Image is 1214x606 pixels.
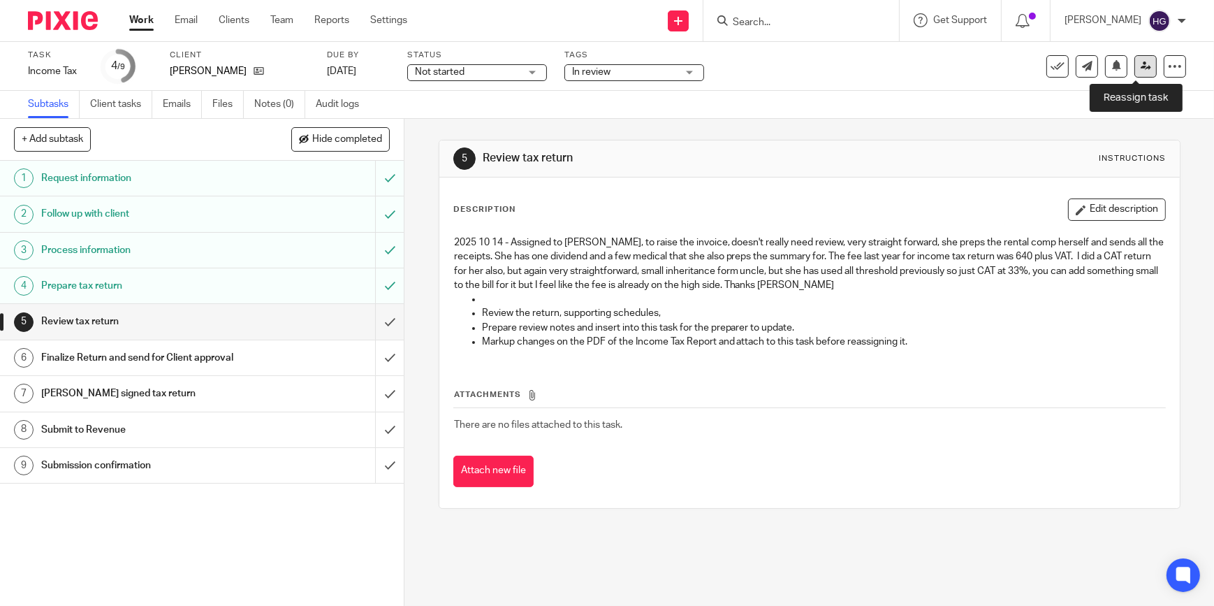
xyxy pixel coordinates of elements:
[41,455,255,476] h1: Submission confirmation
[370,13,407,27] a: Settings
[415,67,465,77] span: Not started
[117,63,125,71] small: /9
[482,335,1165,349] p: Markup changes on the PDF of the Income Tax Report and attach to this task before reassigning it.
[163,91,202,118] a: Emails
[483,151,839,166] h1: Review tax return
[316,91,370,118] a: Audit logs
[731,17,857,29] input: Search
[14,420,34,440] div: 8
[111,58,125,74] div: 4
[28,11,98,30] img: Pixie
[41,419,255,440] h1: Submit to Revenue
[482,306,1165,320] p: Review the return, supporting schedules,
[28,64,84,78] div: Income Tax
[219,13,249,27] a: Clients
[170,64,247,78] p: [PERSON_NAME]
[28,50,84,61] label: Task
[572,67,610,77] span: In review
[212,91,244,118] a: Files
[327,50,390,61] label: Due by
[1148,10,1171,32] img: svg%3E
[14,205,34,224] div: 2
[90,91,152,118] a: Client tasks
[254,91,305,118] a: Notes (0)
[270,13,293,27] a: Team
[14,240,34,260] div: 3
[454,236,1165,292] p: 2025 10 14 - Assigned to [PERSON_NAME], to raise the invoice, doesn't really need review, very st...
[14,127,91,151] button: + Add subtask
[14,168,34,188] div: 1
[564,50,704,61] label: Tags
[41,240,255,261] h1: Process information
[407,50,547,61] label: Status
[314,13,349,27] a: Reports
[14,348,34,368] div: 6
[28,91,80,118] a: Subtasks
[312,134,382,145] span: Hide completed
[1065,13,1141,27] p: [PERSON_NAME]
[14,456,34,475] div: 9
[41,383,255,404] h1: [PERSON_NAME] signed tax return
[933,15,987,25] span: Get Support
[1068,199,1166,221] button: Edit description
[291,127,390,151] button: Hide completed
[170,50,309,61] label: Client
[14,384,34,403] div: 7
[175,13,198,27] a: Email
[454,420,622,430] span: There are no files attached to this task.
[454,391,521,398] span: Attachments
[41,275,255,296] h1: Prepare tax return
[41,347,255,368] h1: Finalize Return and send for Client approval
[482,321,1165,335] p: Prepare review notes and insert into this task for the preparer to update.
[453,147,476,170] div: 5
[41,168,255,189] h1: Request information
[14,276,34,296] div: 4
[41,311,255,332] h1: Review tax return
[1099,153,1166,164] div: Instructions
[453,456,534,487] button: Attach new file
[129,13,154,27] a: Work
[14,312,34,332] div: 5
[41,203,255,224] h1: Follow up with client
[327,66,356,76] span: [DATE]
[453,204,515,215] p: Description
